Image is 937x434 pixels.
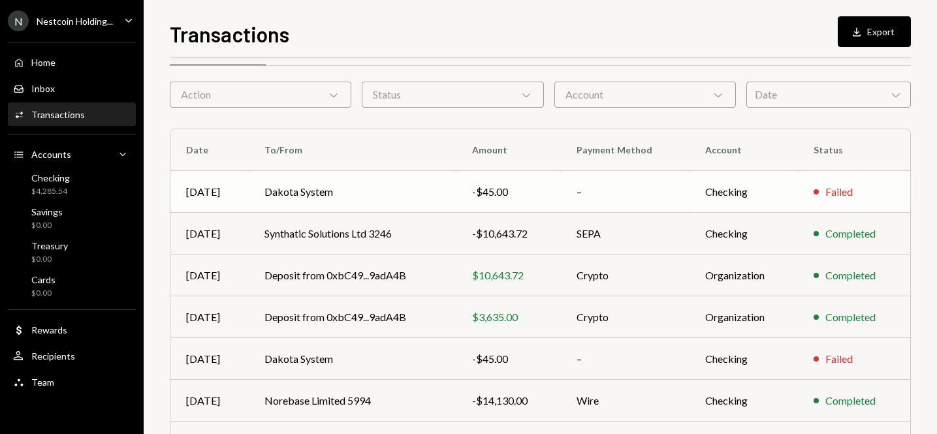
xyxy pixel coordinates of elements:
th: Amount [456,129,561,171]
div: Home [31,57,56,68]
th: Status [798,129,910,171]
a: Rewards [8,318,136,341]
a: Transactions [8,102,136,126]
div: Completed [825,393,876,409]
td: Norebase Limited 5994 [249,380,456,422]
div: Status [362,82,543,108]
a: Accounts [8,142,136,166]
div: [DATE] [186,184,233,200]
td: Synthatic Solutions Ltd 3246 [249,213,456,255]
a: Home [8,50,136,74]
a: Checking$4,285.54 [8,168,136,200]
div: Savings [31,206,63,217]
div: Team [31,377,54,388]
div: -$45.00 [472,184,545,200]
td: Organization [690,255,799,296]
div: N [8,10,29,31]
div: Treasury [31,240,68,251]
div: Recipients [31,350,75,362]
th: To/From [249,129,456,171]
td: – [561,338,690,380]
td: Crypto [561,255,690,296]
div: [DATE] [186,226,233,241]
a: Inbox [8,76,136,100]
div: Account [554,82,736,108]
div: -$10,643.72 [472,226,545,241]
td: Organization [690,296,799,338]
th: Account [690,129,799,171]
div: Accounts [31,149,71,160]
td: – [561,171,690,213]
div: Transactions [31,109,85,120]
td: Dakota System [249,338,456,380]
div: Cards [31,274,56,285]
div: $0.00 [31,220,63,231]
div: $0.00 [31,288,56,299]
div: Rewards [31,324,67,335]
div: Action [170,82,351,108]
a: Treasury$0.00 [8,236,136,268]
td: Checking [690,338,799,380]
td: Wire [561,380,690,422]
a: Recipients [8,344,136,367]
div: Completed [825,268,876,283]
a: Cards$0.00 [8,270,136,302]
td: Checking [690,171,799,213]
div: Date [746,82,911,108]
div: $4,285.54 [31,186,70,197]
div: Checking [31,172,70,183]
a: Savings$0.00 [8,202,136,234]
td: SEPA [561,213,690,255]
th: Date [170,129,249,171]
h1: Transactions [170,21,289,47]
div: $3,635.00 [472,309,545,325]
td: Checking [690,213,799,255]
div: Completed [825,309,876,325]
div: [DATE] [186,351,233,367]
div: Inbox [31,83,55,94]
div: [DATE] [186,309,233,325]
td: Deposit from 0xbC49...9adA4B [249,296,456,338]
div: Failed [825,184,853,200]
td: Checking [690,380,799,422]
div: -$14,130.00 [472,393,545,409]
div: $0.00 [31,254,68,265]
div: Nestcoin Holding... [37,16,113,27]
a: Team [8,370,136,394]
div: -$45.00 [472,351,545,367]
td: Crypto [561,296,690,338]
div: [DATE] [186,393,233,409]
div: [DATE] [186,268,233,283]
div: Failed [825,351,853,367]
button: Export [838,16,911,47]
td: Dakota System [249,171,456,213]
div: Completed [825,226,876,241]
th: Payment Method [561,129,690,171]
td: Deposit from 0xbC49...9adA4B [249,255,456,296]
div: $10,643.72 [472,268,545,283]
